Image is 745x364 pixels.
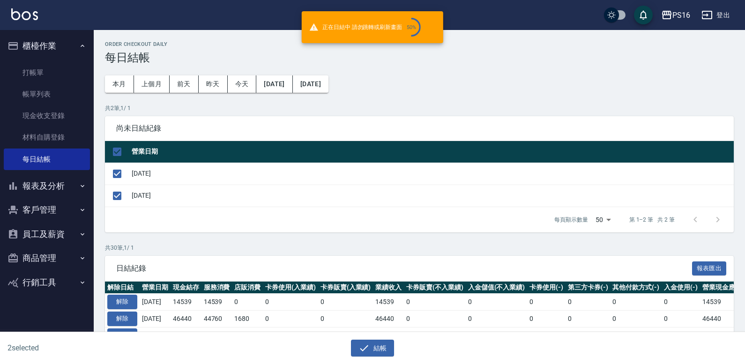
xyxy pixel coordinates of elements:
span: 日結紀錄 [116,264,692,273]
h2: Order checkout daily [105,41,734,47]
td: 14539 [171,294,201,311]
td: 0 [466,311,528,327]
td: 44760 [201,311,232,327]
button: PS16 [657,6,694,25]
div: 50 % [407,24,417,30]
button: 前天 [170,75,199,93]
td: 0 [610,311,662,327]
a: 材料自購登錄 [4,126,90,148]
button: 本月 [105,75,134,93]
h6: 2 selected [7,342,185,354]
a: 報表匯出 [692,263,727,272]
button: 登出 [698,7,734,24]
td: 46440 [373,311,404,327]
td: 42362 [700,327,744,344]
td: [DATE] [140,294,171,311]
p: 第 1–2 筆 共 2 筆 [629,215,675,224]
button: 報表及分析 [4,174,90,198]
td: 0 [610,327,662,344]
h3: 每日結帳 [105,51,734,64]
button: 解除 [107,312,137,326]
th: 服務消費 [201,282,232,294]
th: 營業日期 [129,141,734,163]
td: 0 [466,294,528,311]
a: 帳單列表 [4,83,90,105]
button: close [428,22,440,33]
td: 0 [566,311,611,327]
td: 0 [263,294,318,311]
td: 0 [527,311,566,327]
button: 上個月 [134,75,170,93]
a: 現金收支登錄 [4,105,90,126]
th: 營業現金應收 [700,282,744,294]
td: 0 [566,327,611,344]
th: 卡券使用(入業績) [263,282,318,294]
a: 打帳單 [4,62,90,83]
td: 42362 [373,327,404,344]
th: 業績收入 [373,282,404,294]
td: 38540 [201,327,232,344]
td: [DATE] [140,327,171,344]
th: 其他付款方式(-) [610,282,662,294]
div: 50 [592,207,614,232]
td: 0 [527,294,566,311]
td: 0 [662,327,700,344]
button: 員工及薪資 [4,222,90,246]
td: 0 [610,294,662,311]
button: [DATE] [256,75,292,93]
td: [DATE] [129,163,734,185]
p: 共 30 筆, 1 / 1 [105,244,734,252]
td: 14539 [373,294,404,311]
button: 客戶管理 [4,198,90,222]
div: PS16 [672,9,690,21]
th: 現金結存 [171,282,201,294]
button: 報表匯出 [692,261,727,276]
button: 結帳 [351,340,395,357]
th: 卡券販賣(不入業績) [404,282,466,294]
button: 商品管理 [4,246,90,270]
th: 第三方卡券(-) [566,282,611,294]
td: 0 [662,311,700,327]
td: 0 [318,311,373,327]
td: 0 [566,294,611,311]
th: 入金使用(-) [662,282,700,294]
td: 0 [662,294,700,311]
button: 解除 [107,328,137,343]
td: [DATE] [140,311,171,327]
th: 卡券販賣(入業績) [318,282,373,294]
button: 昨天 [199,75,228,93]
img: Logo [11,8,38,20]
td: 46440 [700,311,744,327]
button: save [634,6,653,24]
button: 今天 [228,75,257,93]
td: 0 [466,327,528,344]
p: 共 2 筆, 1 / 1 [105,104,734,112]
td: 0 [263,327,318,344]
td: 0 [404,311,466,327]
th: 解除日結 [105,282,140,294]
th: 入金儲值(不入業績) [466,282,528,294]
span: 尚未日結紀錄 [116,124,723,133]
a: 每日結帳 [4,149,90,170]
td: 0 [318,294,373,311]
button: 櫃檯作業 [4,34,90,58]
p: 每頁顯示數量 [554,215,588,224]
th: 營業日期 [140,282,171,294]
td: [DATE] [129,185,734,207]
td: 0 [318,327,373,344]
td: 14539 [201,294,232,311]
td: 0 [232,294,263,311]
th: 店販消費 [232,282,263,294]
th: 卡券使用(-) [527,282,566,294]
td: 42362 [171,327,201,344]
td: 46440 [171,311,201,327]
td: 0 [527,327,566,344]
button: 解除 [107,295,137,309]
td: 3822 [232,327,263,344]
button: [DATE] [293,75,328,93]
td: 1680 [232,311,263,327]
td: 14539 [700,294,744,311]
td: 0 [263,311,318,327]
td: 0 [404,294,466,311]
td: 0 [404,327,466,344]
